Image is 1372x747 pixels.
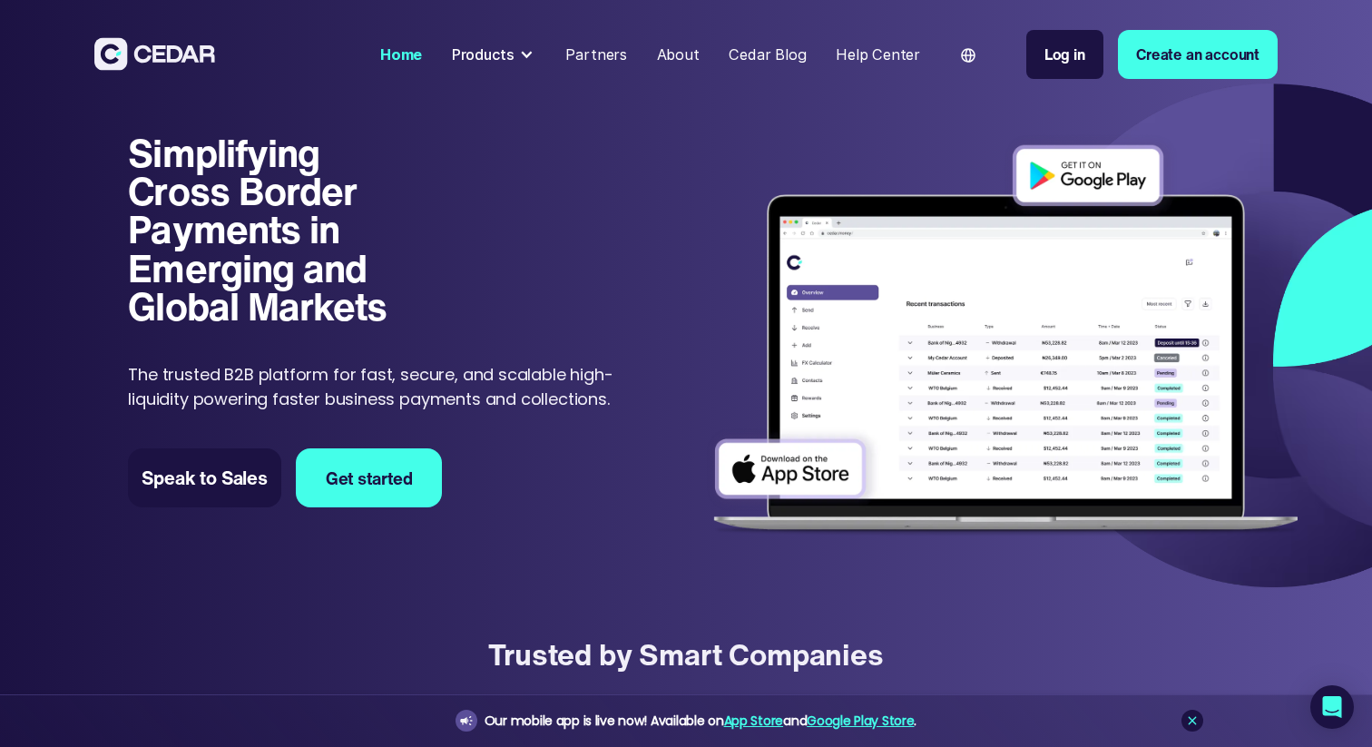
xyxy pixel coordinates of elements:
[296,448,442,507] a: Get started
[565,44,627,65] div: Partners
[128,362,626,411] p: The trusted B2B platform for fast, secure, and scalable high-liquidity powering faster business p...
[1310,685,1354,729] div: Open Intercom Messenger
[729,44,806,65] div: Cedar Blog
[1044,44,1085,65] div: Log in
[128,448,281,507] a: Speak to Sales
[649,34,706,74] a: About
[836,44,920,65] div: Help Center
[128,133,427,326] h1: Simplifying Cross Border Payments in Emerging and Global Markets
[1118,30,1278,79] a: Create an account
[1026,30,1103,79] a: Log in
[961,48,975,63] img: world icon
[721,34,814,74] a: Cedar Blog
[373,34,430,74] a: Home
[380,44,422,65] div: Home
[657,44,700,65] div: About
[701,133,1311,549] img: Dashboard of transactions
[452,44,514,65] div: Products
[445,35,544,73] div: Products
[828,34,927,74] a: Help Center
[558,34,634,74] a: Partners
